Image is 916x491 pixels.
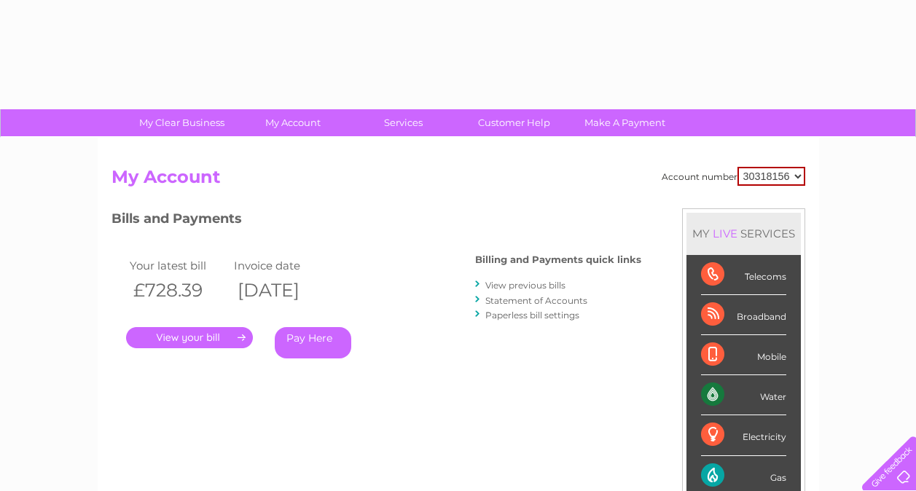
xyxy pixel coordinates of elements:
th: [DATE] [230,275,335,305]
div: Telecoms [701,255,786,295]
h3: Bills and Payments [111,208,641,234]
div: Broadband [701,295,786,335]
div: Account number [662,167,805,186]
div: LIVE [710,227,740,240]
a: Services [343,109,463,136]
a: Statement of Accounts [485,295,587,306]
h2: My Account [111,167,805,195]
a: View previous bills [485,280,565,291]
div: Water [701,375,786,415]
a: . [126,327,253,348]
a: Customer Help [454,109,574,136]
td: Invoice date [230,256,335,275]
div: MY SERVICES [686,213,801,254]
a: My Account [232,109,353,136]
div: Electricity [701,415,786,455]
h4: Billing and Payments quick links [475,254,641,265]
td: Your latest bill [126,256,231,275]
th: £728.39 [126,275,231,305]
a: Paperless bill settings [485,310,579,321]
a: Make A Payment [565,109,685,136]
div: Mobile [701,335,786,375]
a: Pay Here [275,327,351,358]
a: My Clear Business [122,109,242,136]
